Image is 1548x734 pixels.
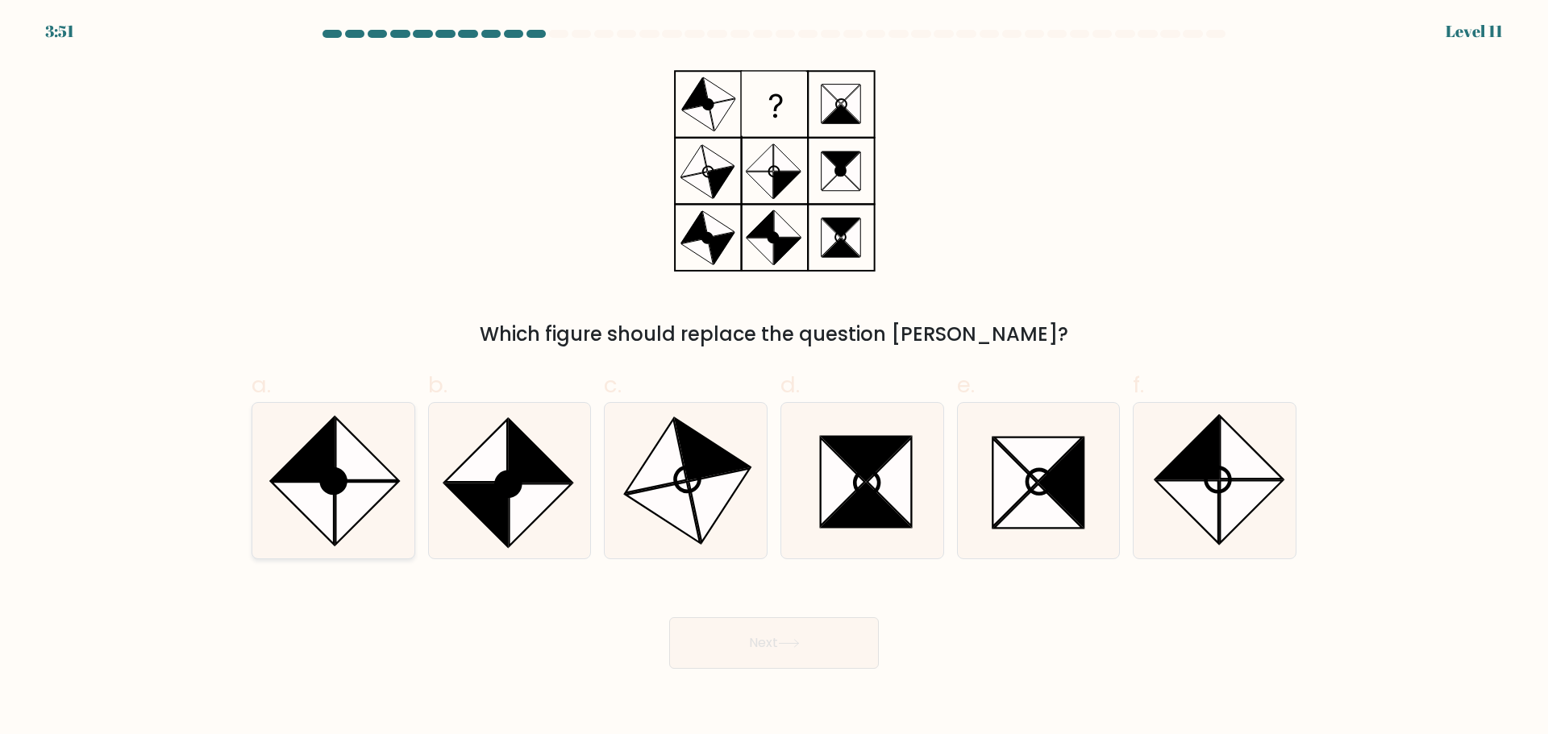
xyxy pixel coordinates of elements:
div: Which figure should replace the question [PERSON_NAME]? [261,320,1287,349]
div: 3:51 [45,19,74,44]
span: f. [1133,369,1144,400]
span: d. [780,369,800,400]
div: Level 11 [1446,19,1503,44]
button: Next [669,617,879,669]
span: b. [428,369,447,400]
span: e. [957,369,975,400]
span: c. [604,369,622,400]
span: a. [252,369,271,400]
